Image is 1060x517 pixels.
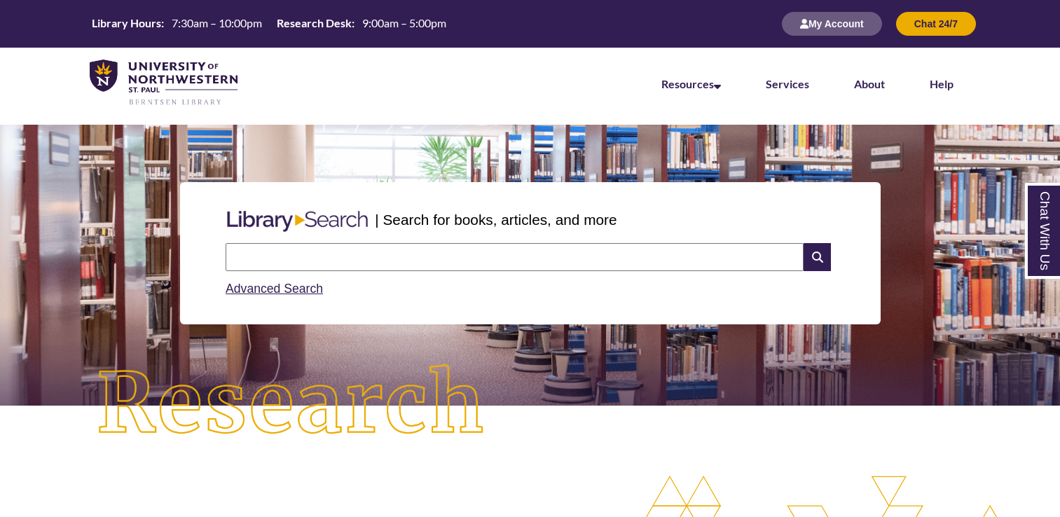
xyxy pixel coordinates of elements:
[930,77,954,90] a: Help
[53,322,530,488] img: Research
[86,15,166,31] th: Library Hours:
[854,77,885,90] a: About
[362,16,446,29] span: 9:00am – 5:00pm
[804,243,830,271] i: Search
[375,209,617,230] p: | Search for books, articles, and more
[661,77,721,90] a: Resources
[86,15,452,31] table: Hours Today
[766,77,809,90] a: Services
[782,12,882,36] button: My Account
[782,18,882,29] a: My Account
[220,205,375,237] img: Libary Search
[226,282,323,296] a: Advanced Search
[86,15,452,32] a: Hours Today
[896,18,976,29] a: Chat 24/7
[271,15,357,31] th: Research Desk:
[896,12,976,36] button: Chat 24/7
[90,60,238,106] img: UNWSP Library Logo
[172,16,262,29] span: 7:30am – 10:00pm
